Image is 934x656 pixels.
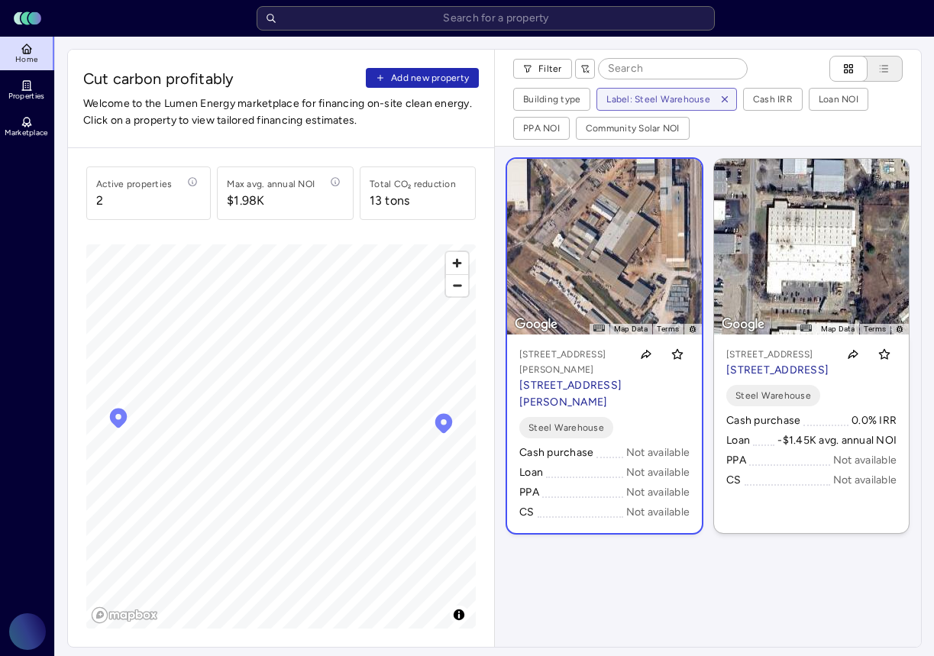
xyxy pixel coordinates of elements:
div: Loan [726,432,750,449]
div: Loan [519,464,543,481]
a: Map[STREET_ADDRESS][STREET_ADDRESS]Toggle favoriteSteel WarehouseCash purchase0.0% IRRLoan-$1.45K... [714,159,909,533]
span: 2 [96,192,172,210]
button: Label: Steel Warehouse [597,89,713,110]
div: Not available [626,444,690,461]
div: Not available [833,472,897,489]
div: Map marker [432,412,455,439]
span: Properties [8,92,45,101]
div: Cash purchase [519,444,593,461]
div: 13 tons [370,192,409,210]
div: PPA [519,484,539,501]
button: PPA NOI [514,118,569,139]
span: Home [15,55,37,64]
div: Cash IRR [753,92,793,107]
div: Total CO₂ reduction [370,176,456,192]
button: Community Solar NOI [577,118,689,139]
div: Building type [523,92,580,107]
input: Search for a property [257,6,715,31]
div: Loan NOI [819,92,858,107]
div: Cash purchase [726,412,800,429]
p: [STREET_ADDRESS] [726,347,829,362]
div: PPA NOI [523,121,560,136]
div: 0.0% IRR [852,412,897,429]
button: Toggle attribution [450,606,468,624]
input: Search [599,59,747,79]
button: Loan NOI [810,89,868,110]
div: CS [726,472,742,489]
div: Not available [626,504,690,521]
div: Community Solar NOI [586,121,680,136]
span: Add new property [391,70,469,86]
span: Zoom out [446,275,468,296]
div: Not available [626,484,690,501]
button: Toggle favorite [872,342,897,367]
div: Label: Steel Warehouse [606,92,710,107]
div: PPA [726,452,746,469]
div: -$1.45K avg. annual NOI [777,432,897,449]
div: Not available [626,464,690,481]
span: Welcome to the Lumen Energy marketplace for financing on-site clean energy. Click on a property t... [83,95,479,129]
span: Steel Warehouse [528,420,604,435]
button: Cash IRR [744,89,802,110]
button: List view [852,56,903,82]
div: Not available [833,452,897,469]
p: [STREET_ADDRESS][PERSON_NAME] [519,347,624,377]
div: Active properties [96,176,172,192]
button: Add new property [366,68,479,88]
div: CS [519,504,535,521]
button: Building type [514,89,590,110]
canvas: Map [86,244,476,629]
button: Zoom in [446,252,468,274]
button: Cards view [829,56,868,82]
a: Mapbox logo [91,606,158,624]
button: Toggle favorite [665,342,690,367]
span: Filter [538,61,562,76]
a: Map[STREET_ADDRESS][PERSON_NAME][STREET_ADDRESS][PERSON_NAME]Toggle favoriteSteel WarehouseCash p... [507,159,702,533]
button: Filter [513,59,572,79]
p: [STREET_ADDRESS][PERSON_NAME] [519,377,624,411]
div: Max avg. annual NOI [227,176,315,192]
span: Steel Warehouse [735,388,811,403]
div: Map marker [107,406,130,434]
span: $1.98K [227,192,315,210]
span: Marketplace [5,128,47,137]
p: [STREET_ADDRESS] [726,362,829,379]
span: Cut carbon profitably [83,68,360,89]
button: Zoom out [446,274,468,296]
